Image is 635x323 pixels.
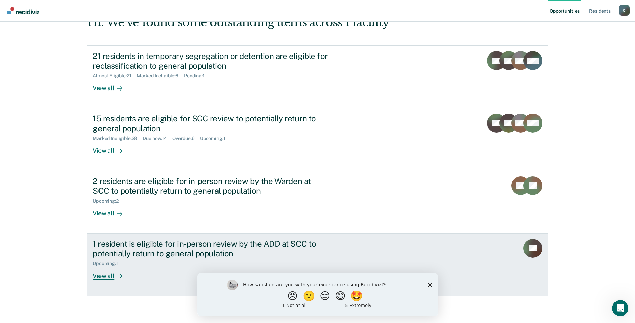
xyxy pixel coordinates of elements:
[137,73,184,79] div: Marked Ineligible : 6
[7,7,39,14] img: Recidiviz
[87,15,455,29] div: Hi. We’ve found some outstanding items across 1 facility
[619,5,630,16] button: Profile dropdown button
[184,73,210,79] div: Pending : 1
[93,239,329,258] div: 1 resident is eligible for in-person review by the ADD at SCC to potentially return to general po...
[93,198,124,204] div: Upcoming : 2
[93,141,130,154] div: View all
[93,261,123,266] div: Upcoming : 1
[93,176,329,196] div: 2 residents are eligible for in-person review by the Warden at SCC to potentially return to gener...
[93,136,143,141] div: Marked Ineligible : 28
[143,136,172,141] div: Due now : 14
[87,171,548,234] a: 2 residents are eligible for in-person review by the Warden at SCC to potentially return to gener...
[87,45,548,108] a: 21 residents in temporary segregation or detention are eligible for reclassification to general p...
[197,273,438,316] iframe: Survey by Kim from Recidiviz
[612,300,628,316] iframe: Intercom live chat
[93,114,329,133] div: 15 residents are eligible for SCC review to potentially return to general population
[619,5,630,16] div: C
[93,266,130,280] div: View all
[87,234,548,296] a: 1 resident is eligible for in-person review by the ADD at SCC to potentially return to general po...
[200,136,231,141] div: Upcoming : 1
[93,73,137,79] div: Almost Eligible : 21
[93,51,329,71] div: 21 residents in temporary segregation or detention are eligible for reclassification to general p...
[93,79,130,92] div: View all
[87,108,548,171] a: 15 residents are eligible for SCC review to potentially return to general populationMarked Inelig...
[93,204,130,217] div: View all
[172,136,200,141] div: Overdue : 6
